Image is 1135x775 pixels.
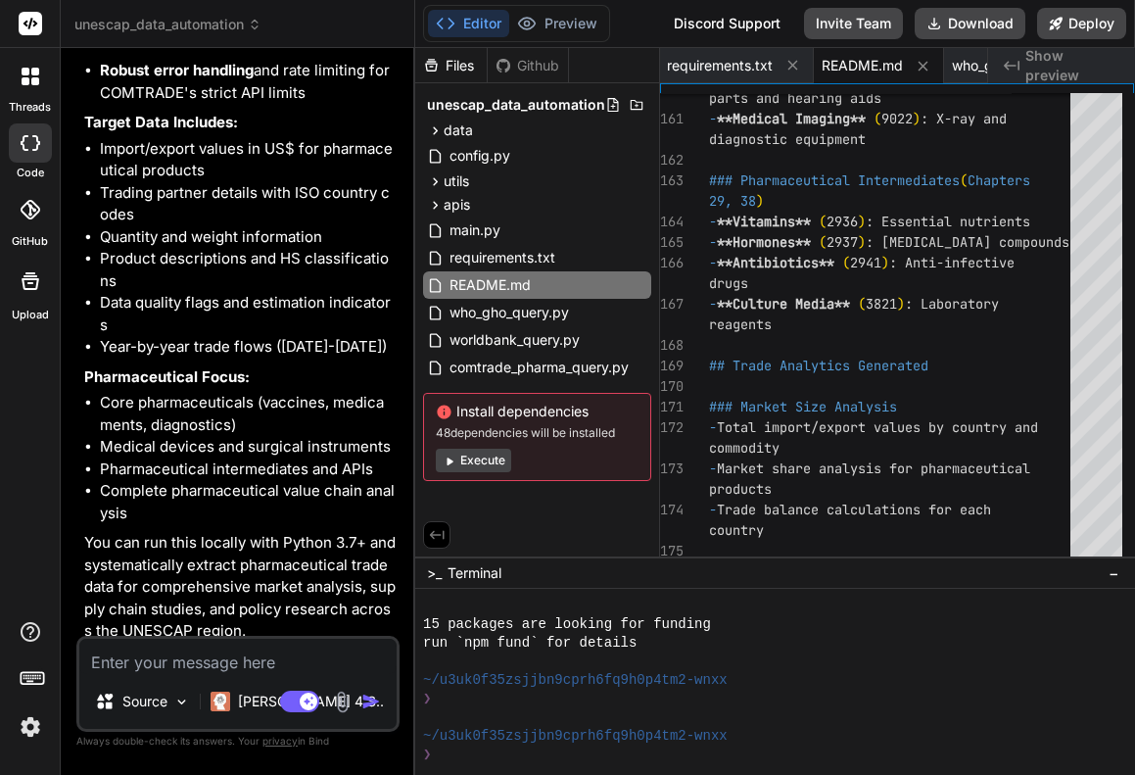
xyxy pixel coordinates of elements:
span: : Anti-infective [889,254,1015,271]
span: : [MEDICAL_DATA] compounds [866,233,1069,251]
li: Quantity and weight information [100,226,396,249]
span: Terminal [448,563,501,583]
span: comtrade_pharma_query.py [448,356,631,379]
div: 173 [660,459,684,479]
div: 164 [660,212,684,232]
strong: Pharmaceutical Focus: [84,367,250,386]
span: ) [913,110,921,127]
span: Trade balance calculations for each [717,501,991,518]
button: − [1105,557,1123,589]
span: privacy [262,735,298,747]
span: >_ [427,563,442,583]
label: code [17,165,44,181]
li: Trading partner details with ISO country codes [100,182,396,226]
li: Core pharmaceuticals (vaccines, medicaments, diagnostics) [100,392,396,436]
span: - [709,110,717,127]
span: Total import/export values by country and [717,418,1038,436]
span: ) [897,295,905,313]
span: ( [960,171,968,189]
strong: Target Data Includes: [84,113,238,131]
span: apis [444,195,470,215]
span: ## Trade Analytics Generated [709,357,928,374]
div: 174 [660,500,684,520]
span: ~/u3uk0f35zsjjbn9cprh6fq9h0p4tm2-wnxx [423,727,728,746]
button: Download [915,8,1025,39]
span: unescap_data_automation [74,15,261,34]
button: Preview [509,10,605,37]
span: README.md [448,273,533,297]
span: utils [444,171,469,191]
span: Show preview [1025,46,1119,85]
span: worldbank_query.py [448,328,582,352]
span: : X-ray and [921,110,1007,127]
span: who_gho_query.py [952,56,1071,75]
span: 2941 [850,254,881,271]
span: 48 dependencies will be installed [436,425,638,441]
li: Year-by-year trade flows ([DATE]-[DATE]) [100,336,396,359]
li: Import/export values in US$ for pharmaceutical products [100,138,396,182]
div: Github [488,56,568,75]
div: 167 [660,294,684,315]
span: : Essential nutrients [866,213,1030,230]
span: config.py [448,144,512,168]
div: 166 [660,253,684,273]
span: ### Market Size Analysis [709,398,897,415]
span: - [709,460,717,477]
div: 161 [660,109,684,129]
span: 15 packages are looking for funding [423,615,711,634]
span: ❯ [423,690,431,708]
span: unescap_data_automation [427,95,605,115]
img: settings [14,710,47,744]
span: ) [858,213,866,230]
span: main.py [448,218,502,242]
span: − [1109,563,1119,583]
img: Claude 4 Sonnet [211,692,230,711]
div: 171 [660,397,684,417]
span: ### Pharmaceutical Intermediates [709,171,960,189]
label: Upload [12,307,49,323]
span: who_gho_query.py [448,301,571,324]
div: 175 [660,541,684,561]
span: ) [858,233,866,251]
strong: Robust error handling [100,61,254,79]
p: Always double-check its answers. Your in Bind [76,732,400,751]
div: Files [415,56,487,75]
span: ( [819,233,827,251]
span: Chapters [968,171,1030,189]
span: Install dependencies [436,402,638,421]
div: 163 [660,170,684,191]
li: Complete pharmaceutical value chain analysis [100,480,396,524]
li: Medical devices and surgical instruments [100,436,396,459]
span: ) [881,254,889,271]
span: ( [842,254,850,271]
span: requirements.txt [448,246,557,269]
span: 9022 [881,110,913,127]
span: ( [874,110,881,127]
span: 29, 38 [709,192,756,210]
span: 3821 [866,295,897,313]
p: [PERSON_NAME] 4 S.. [238,692,384,711]
span: README.md [822,56,903,75]
p: You can run this locally with Python 3.7+ and systematically extract pharmaceutical trade data fo... [84,532,396,643]
img: Pick Models [173,694,190,710]
div: 172 [660,417,684,438]
img: icon [361,692,381,711]
button: Invite Team [804,8,903,39]
li: Product descriptions and HS classifications [100,248,396,292]
span: data [444,121,473,140]
li: Data quality flags and estimation indicators [100,292,396,336]
span: - [709,213,717,230]
button: Editor [428,10,509,37]
span: drugs [709,274,748,292]
button: Execute [436,449,511,472]
span: requirements.txt [667,56,773,75]
span: ( [819,213,827,230]
span: run `npm fund` for details [423,634,637,653]
div: 169 [660,356,684,376]
span: - [709,418,717,436]
label: GitHub [12,233,48,250]
div: 165 [660,232,684,253]
label: threads [9,99,51,116]
span: ) [756,192,764,210]
span: - [709,295,717,313]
